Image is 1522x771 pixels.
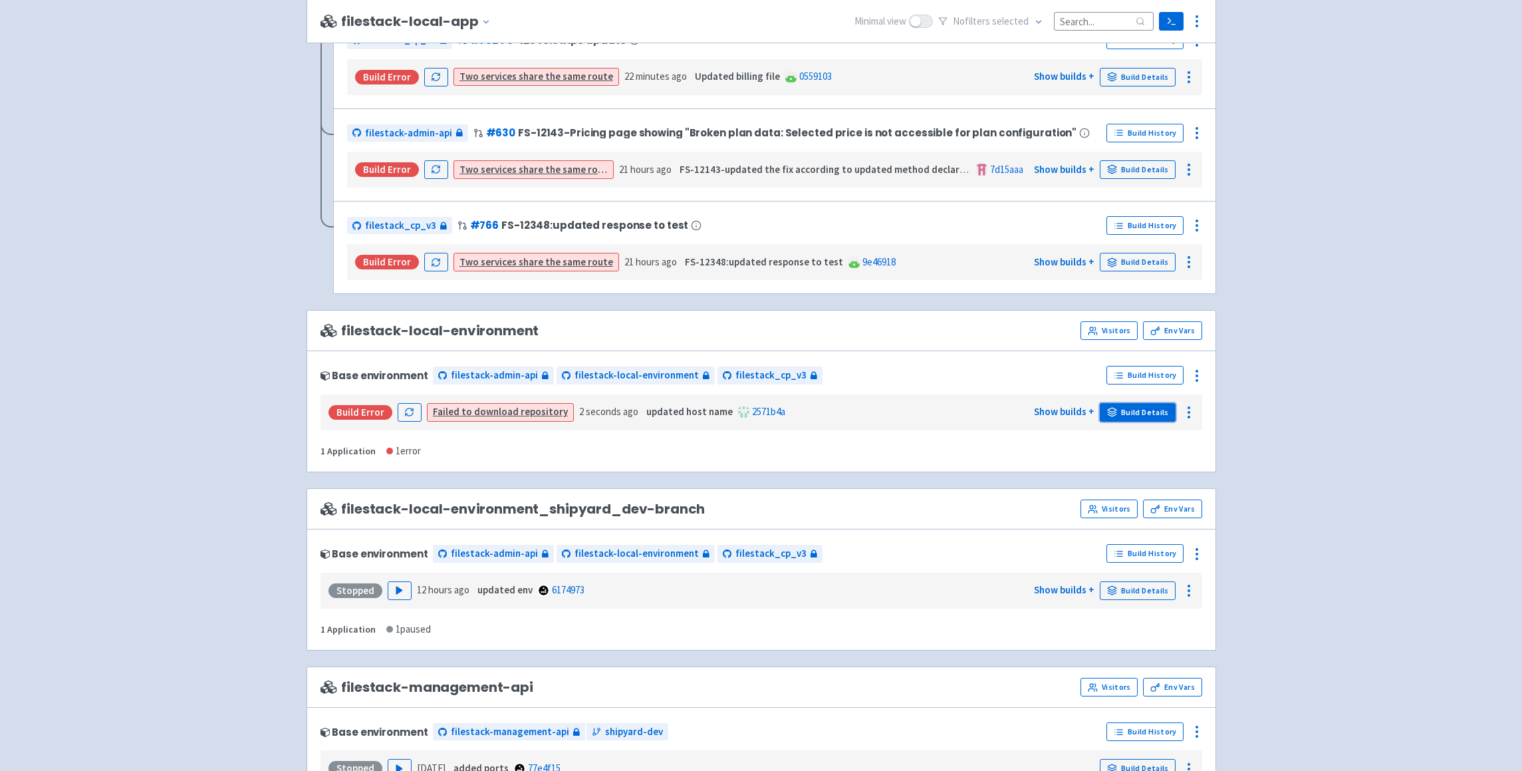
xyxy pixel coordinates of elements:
[717,545,823,563] a: filestack_cp_v3
[680,163,983,176] strong: FS-12143-updated the fix according to updated method declaration
[417,583,469,596] time: 12 hours ago
[320,622,376,637] div: 1 Application
[320,726,428,738] div: Base environment
[992,15,1029,27] span: selected
[752,405,785,418] a: 2571b4a
[552,583,584,596] a: 6174973
[1106,722,1184,741] a: Build History
[347,217,452,235] a: filestack_cp_v3
[1080,678,1138,696] a: Visitors
[320,323,539,339] span: filestack-local-environment
[1100,581,1176,600] a: Build Details
[1034,583,1094,596] a: Show builds +
[320,548,428,559] div: Base environment
[1106,216,1184,235] a: Build History
[717,367,823,385] a: filestack_cp_v3
[477,583,533,596] strong: updated env
[341,14,495,29] button: filestack-local-app
[1106,124,1184,142] a: Build History
[1106,366,1184,385] a: Build History
[451,368,538,383] span: filestack-admin-api
[433,545,554,563] a: filestack-admin-api
[1100,403,1176,422] a: Build Details
[1034,70,1094,82] a: Show builds +
[1034,163,1094,176] a: Show builds +
[433,405,568,418] a: Failed to download repository
[320,444,376,459] div: 1 Application
[574,546,699,561] span: filestack-local-environment
[1159,12,1184,31] a: Terminal
[735,368,807,383] span: filestack_cp_v3
[518,127,1077,138] span: FS-12143-Pricing page showing "Broken plan data: Selected price is not accessible for plan config...
[451,546,538,561] span: filestack-admin-api
[574,368,699,383] span: filestack-local-environment
[624,255,677,268] time: 21 hours ago
[1054,12,1154,30] input: Search...
[624,70,687,82] time: 22 minutes ago
[459,255,613,268] a: Two services share the same route
[799,70,832,82] a: 0559103
[1080,321,1138,340] a: Visitors
[320,370,428,381] div: Base environment
[459,70,613,82] a: Two services share the same route
[1100,253,1176,271] a: Build Details
[433,367,554,385] a: filestack-admin-api
[586,723,668,741] a: shipyard-dev
[355,162,419,177] div: Build Error
[1143,500,1202,518] a: Env Vars
[433,723,585,741] a: filestack-management-api
[1080,500,1138,518] a: Visitors
[355,255,419,269] div: Build Error
[646,405,733,418] strong: updated host name
[1100,160,1176,179] a: Build Details
[328,583,382,598] div: Stopped
[557,367,715,385] a: filestack-local-environment
[328,405,392,420] div: Build Error
[735,546,807,561] span: filestack_cp_v3
[388,581,412,600] button: Play
[695,70,780,82] strong: Updated billing file
[365,218,436,233] span: filestack_cp_v3
[1143,678,1202,696] a: Env Vars
[862,255,896,268] a: 9e46918
[320,680,533,695] span: filestack-management-api
[365,126,452,141] span: filestack-admin-api
[386,622,431,637] div: 1 paused
[557,545,715,563] a: filestack-local-environment
[605,724,663,740] span: shipyard-dev
[990,163,1023,176] a: 7d15aaa
[320,502,705,517] span: filestack-local-environment_shipyard_dev-branch
[1034,405,1094,418] a: Show builds +
[486,126,516,140] a: #630
[854,14,906,29] span: Minimal view
[470,218,499,232] a: #766
[386,444,421,459] div: 1 error
[347,124,468,142] a: filestack-admin-api
[355,70,419,84] div: Build Error
[1143,321,1202,340] a: Env Vars
[451,724,569,740] span: filestack-management-api
[685,255,843,268] strong: FS-12348:updated response to test
[501,220,688,231] span: FS-12348:updated response to test
[579,405,638,418] time: 2 seconds ago
[1034,255,1094,268] a: Show builds +
[619,163,672,176] time: 21 hours ago
[459,163,613,176] a: Two services share the same route
[1100,68,1176,86] a: Build Details
[1106,544,1184,563] a: Build History
[953,14,1029,29] span: No filter s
